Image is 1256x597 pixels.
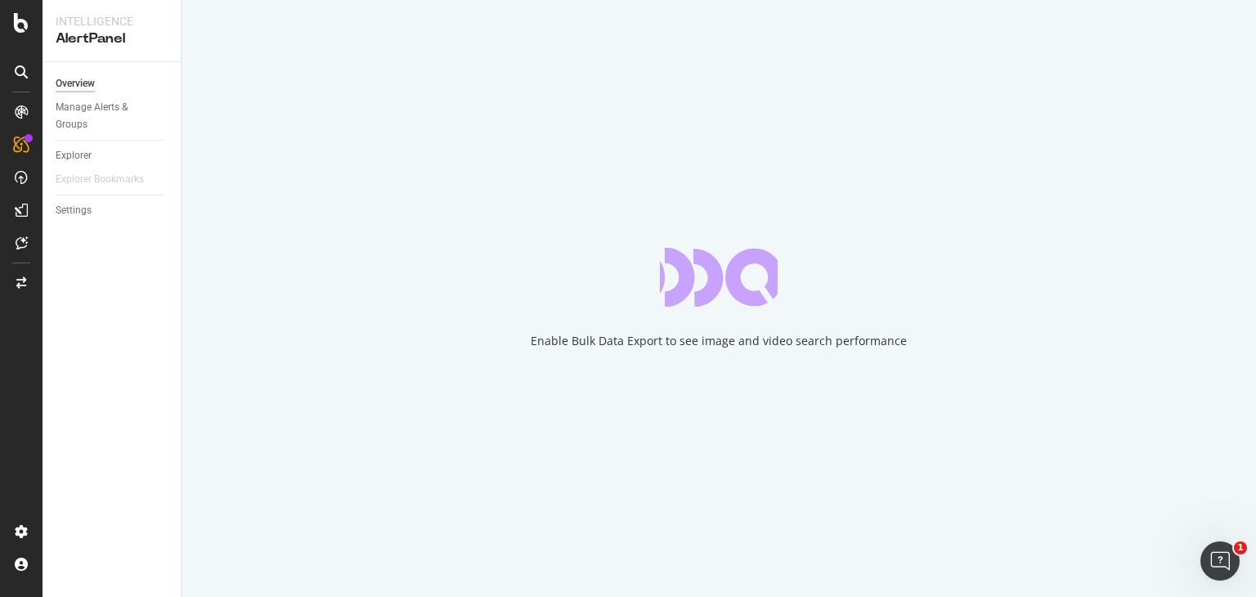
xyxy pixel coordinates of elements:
[56,75,95,92] div: Overview
[56,75,169,92] a: Overview
[56,147,92,164] div: Explorer
[531,333,907,349] div: Enable Bulk Data Export to see image and video search performance
[56,29,168,48] div: AlertPanel
[56,99,154,133] div: Manage Alerts & Groups
[56,202,169,219] a: Settings
[1200,541,1240,581] iframe: Intercom live chat
[660,248,778,307] div: animation
[56,171,144,188] div: Explorer Bookmarks
[56,13,168,29] div: Intelligence
[56,202,92,219] div: Settings
[1234,541,1247,554] span: 1
[56,171,160,188] a: Explorer Bookmarks
[56,147,169,164] a: Explorer
[56,99,169,133] a: Manage Alerts & Groups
